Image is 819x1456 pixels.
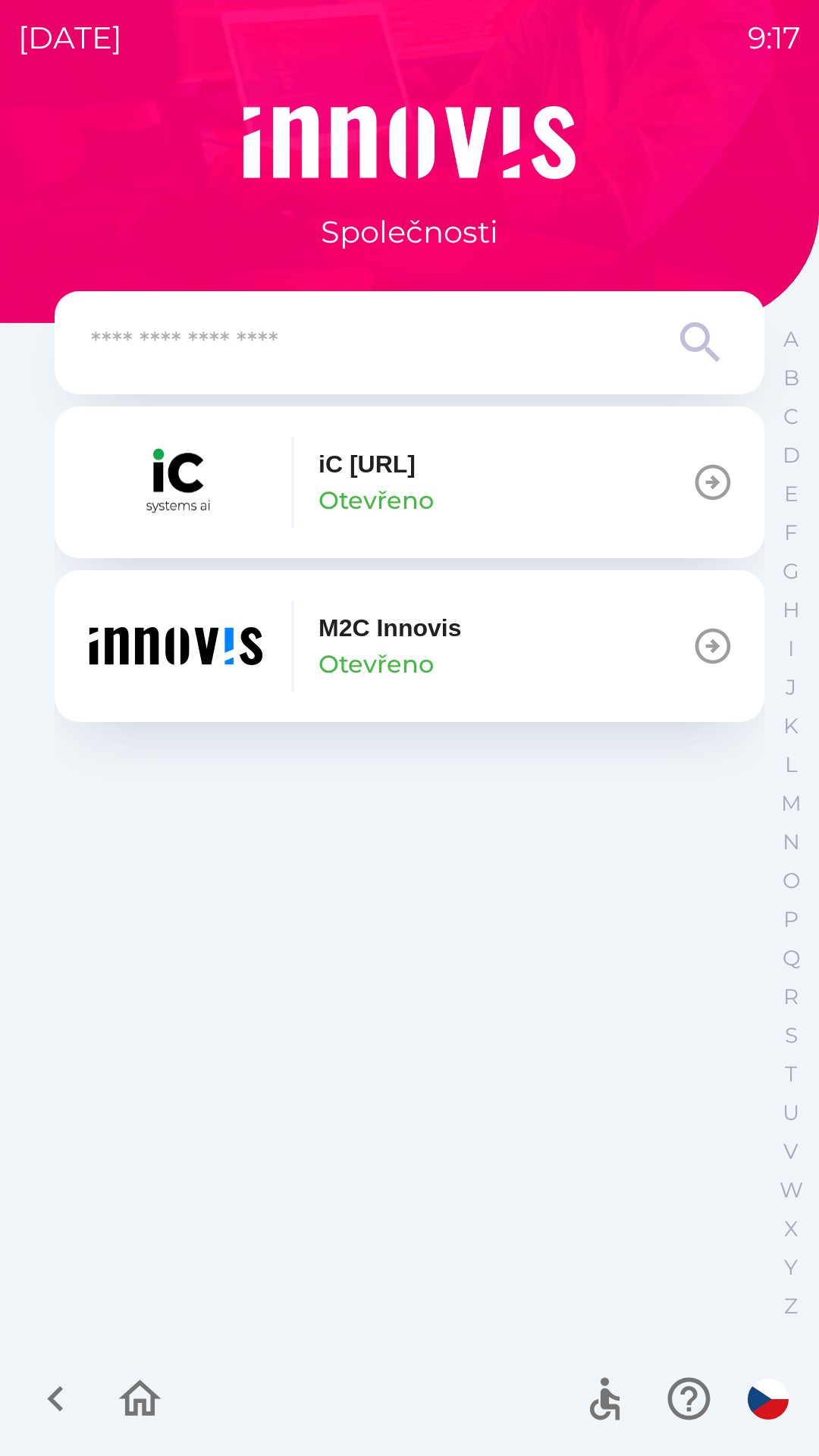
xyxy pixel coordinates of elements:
button: M [772,784,810,823]
p: L [785,752,797,778]
button: Z [772,1287,810,1326]
p: D [783,442,800,469]
img: Logo [55,106,764,179]
button: W [772,1171,810,1210]
button: Q [772,939,810,977]
p: N [783,829,800,855]
button: X [772,1210,810,1248]
p: B [783,365,799,391]
p: Y [784,1254,798,1281]
img: cs flag [748,1379,789,1420]
button: T [772,1055,810,1094]
p: iC [URL] [318,446,416,482]
p: F [784,519,798,546]
button: G [772,552,810,591]
p: H [783,597,800,623]
button: S [772,1016,810,1055]
p: Otevřeno [318,646,434,682]
button: F [772,513,810,552]
button: Y [772,1248,810,1287]
p: M2C Innovis [318,610,461,646]
p: A [783,326,799,353]
p: I [788,635,794,662]
p: [DATE] [18,15,122,61]
button: L [772,745,810,784]
p: K [783,713,799,739]
button: N [772,823,810,861]
img: 0b57a2db-d8c2-416d-bc33-8ae43c84d9d8.png [85,437,267,528]
p: T [785,1061,797,1087]
button: K [772,707,810,745]
p: V [783,1138,799,1165]
button: O [772,861,810,900]
button: B [772,359,810,397]
button: C [772,397,810,436]
button: J [772,668,810,707]
button: E [772,475,810,513]
button: V [772,1132,810,1171]
p: P [783,906,799,933]
p: X [784,1216,798,1242]
p: J [786,674,796,701]
p: E [784,481,799,507]
p: Z [784,1293,798,1319]
button: iC [URL]Otevřeno [55,406,764,558]
button: A [772,320,810,359]
p: W [780,1177,803,1203]
p: G [783,558,799,585]
p: 9:17 [748,15,801,61]
button: P [772,900,810,939]
button: M2C InnovisOtevřeno [55,570,764,722]
p: C [783,403,799,430]
p: Otevřeno [318,482,434,519]
p: R [783,984,799,1010]
img: ef454dd6-c04b-4b09-86fc-253a1223f7b7.png [85,601,267,692]
p: S [785,1022,798,1049]
button: H [772,591,810,629]
p: U [783,1100,799,1126]
p: O [783,868,800,894]
p: Q [783,945,800,971]
p: M [781,790,802,817]
button: D [772,436,810,475]
button: R [772,977,810,1016]
button: I [772,629,810,668]
button: U [772,1094,810,1132]
p: Společnosti [321,209,498,255]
